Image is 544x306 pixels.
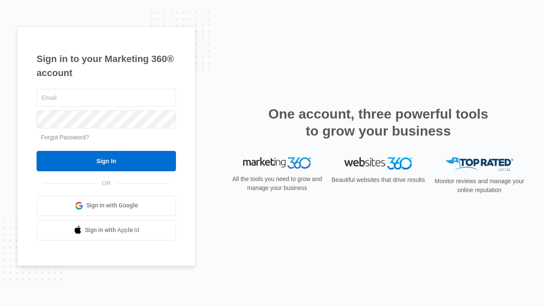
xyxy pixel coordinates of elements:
[445,157,513,171] img: Top Rated Local
[331,176,426,184] p: Beautiful websites that drive results
[37,195,176,216] a: Sign in with Google
[243,157,311,169] img: Marketing 360
[37,151,176,171] input: Sign In
[266,105,491,139] h2: One account, three powerful tools to grow your business
[37,220,176,241] a: Sign in with Apple Id
[344,157,412,170] img: Websites 360
[86,201,138,210] span: Sign in with Google
[229,175,325,193] p: All the tools you need to grow and manage your business
[96,179,117,188] span: OR
[37,89,176,107] input: Email
[85,226,139,235] span: Sign in with Apple Id
[41,134,89,141] a: Forgot Password?
[37,52,176,80] h1: Sign in to your Marketing 360® account
[432,177,527,195] p: Monitor reviews and manage your online reputation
